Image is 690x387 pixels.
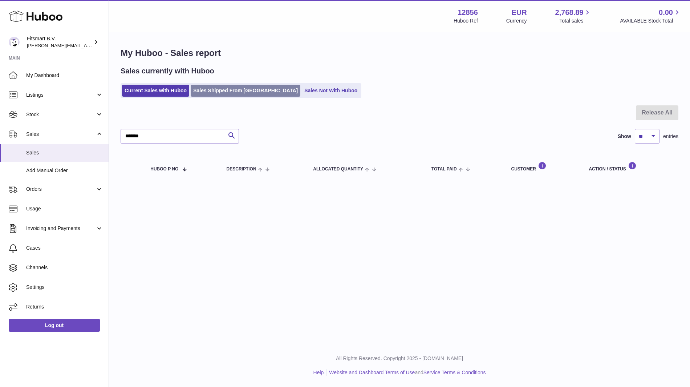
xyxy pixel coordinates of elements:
div: Huboo Ref [454,17,478,24]
span: Invoicing and Payments [26,225,96,232]
h2: Sales currently with Huboo [121,66,214,76]
span: My Dashboard [26,72,103,79]
a: Sales Not With Huboo [302,85,360,97]
span: 2,768.89 [555,8,584,17]
a: Sales Shipped From [GEOGRAPHIC_DATA] [191,85,300,97]
span: Channels [26,264,103,271]
div: Customer [511,162,574,172]
span: Cases [26,245,103,251]
a: Current Sales with Huboo [122,85,189,97]
span: [PERSON_NAME][EMAIL_ADDRESS][DOMAIN_NAME] [27,43,146,48]
span: ALLOCATED Quantity [313,167,363,172]
div: Action / Status [589,162,671,172]
span: Listings [26,92,96,98]
span: Total sales [559,17,592,24]
li: and [326,369,486,376]
span: Returns [26,303,103,310]
a: Website and Dashboard Terms of Use [329,370,415,375]
span: Settings [26,284,103,291]
div: Currency [506,17,527,24]
a: Log out [9,319,100,332]
a: 2,768.89 Total sales [555,8,592,24]
h1: My Huboo - Sales report [121,47,678,59]
div: Fitsmart B.V. [27,35,92,49]
span: 0.00 [659,8,673,17]
span: AVAILABLE Stock Total [620,17,681,24]
span: Stock [26,111,96,118]
label: Show [618,133,631,140]
span: Usage [26,205,103,212]
span: Huboo P no [150,167,178,172]
p: All Rights Reserved. Copyright 2025 - [DOMAIN_NAME] [115,355,684,362]
span: Add Manual Order [26,167,103,174]
span: Total paid [431,167,457,172]
img: jonathan@leaderoo.com [9,37,20,48]
span: Description [227,167,256,172]
span: Sales [26,149,103,156]
strong: 12856 [458,8,478,17]
strong: EUR [511,8,527,17]
span: entries [663,133,678,140]
span: Sales [26,131,96,138]
a: Service Terms & Conditions [423,370,486,375]
a: 0.00 AVAILABLE Stock Total [620,8,681,24]
span: Orders [26,186,96,193]
a: Help [313,370,324,375]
